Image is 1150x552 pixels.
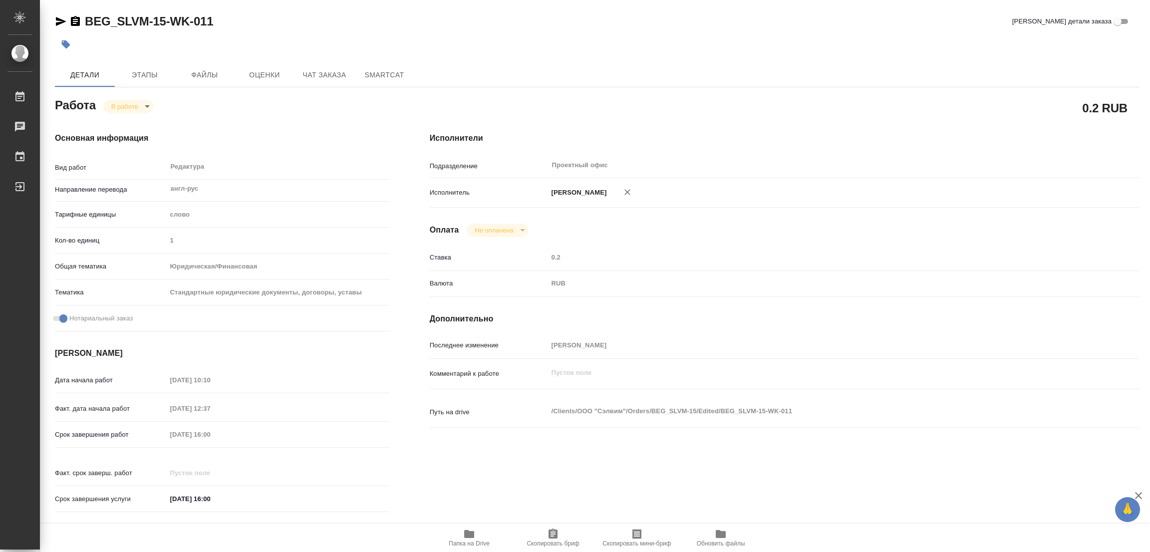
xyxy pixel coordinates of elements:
input: Пустое поле [167,373,254,387]
p: Срок завершения работ [55,430,167,440]
p: Срок завершения услуги [55,494,167,504]
span: SmartCat [360,69,408,81]
input: Пустое поле [167,233,390,248]
div: Стандартные юридические документы, договоры, уставы [167,284,390,301]
p: Тематика [55,287,167,297]
input: Пустое поле [167,466,254,480]
h4: Основная информация [55,132,390,144]
span: [PERSON_NAME] детали заказа [1012,16,1112,26]
span: Чат заказа [300,69,348,81]
input: ✎ Введи что-нибудь [167,492,254,506]
p: Факт. дата начала работ [55,404,167,414]
span: Нотариальный заказ [69,313,133,323]
button: Скопировать ссылку для ЯМессенджера [55,15,67,27]
h4: Оплата [430,224,459,236]
span: Файлы [181,69,229,81]
p: Направление перевода [55,185,167,195]
button: В работе [108,102,141,111]
input: Пустое поле [167,427,254,442]
p: Кол-во единиц [55,236,167,246]
div: В работе [103,100,153,113]
button: Скопировать ссылку [69,15,81,27]
p: Дата начала работ [55,375,167,385]
p: Факт. срок заверш. работ [55,468,167,478]
span: Скопировать бриф [527,540,579,547]
button: Не оплачена [472,226,516,235]
h2: Работа [55,95,96,113]
span: Детали [61,69,109,81]
p: Общая тематика [55,262,167,272]
p: Вид работ [55,163,167,173]
span: Папка на Drive [449,540,490,547]
button: Обновить файлы [679,524,763,552]
input: Пустое поле [167,401,254,416]
p: Исполнитель [430,188,548,198]
h4: [PERSON_NAME] [55,347,390,359]
button: Папка на Drive [427,524,511,552]
button: Скопировать бриф [511,524,595,552]
p: Ставка [430,253,548,263]
button: Скопировать мини-бриф [595,524,679,552]
a: BEG_SLVM-15-WK-011 [85,14,213,28]
span: Скопировать мини-бриф [602,540,671,547]
p: Последнее изменение [430,340,548,350]
input: Пустое поле [548,250,1080,265]
div: Юридическая/Финансовая [167,258,390,275]
div: слово [167,206,390,223]
div: RUB [548,275,1080,292]
h2: 0.2 RUB [1082,99,1128,116]
p: Тарифные единицы [55,210,167,220]
button: Удалить исполнителя [616,181,638,203]
span: Обновить файлы [697,540,745,547]
p: Валюта [430,278,548,288]
button: 🙏 [1115,497,1140,522]
input: Пустое поле [548,338,1080,352]
div: В работе [467,224,528,237]
button: Добавить тэг [55,33,77,55]
h4: Дополнительно [430,313,1139,325]
span: Этапы [121,69,169,81]
span: 🙏 [1119,499,1136,520]
p: Комментарий к работе [430,369,548,379]
p: Путь на drive [430,407,548,417]
h4: Исполнители [430,132,1139,144]
p: Подразделение [430,161,548,171]
p: [PERSON_NAME] [548,188,607,198]
textarea: /Clients/ООО "Сэлвим"/Orders/BEG_SLVM-15/Edited/BEG_SLVM-15-WK-011 [548,403,1080,420]
span: Оценки [241,69,288,81]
